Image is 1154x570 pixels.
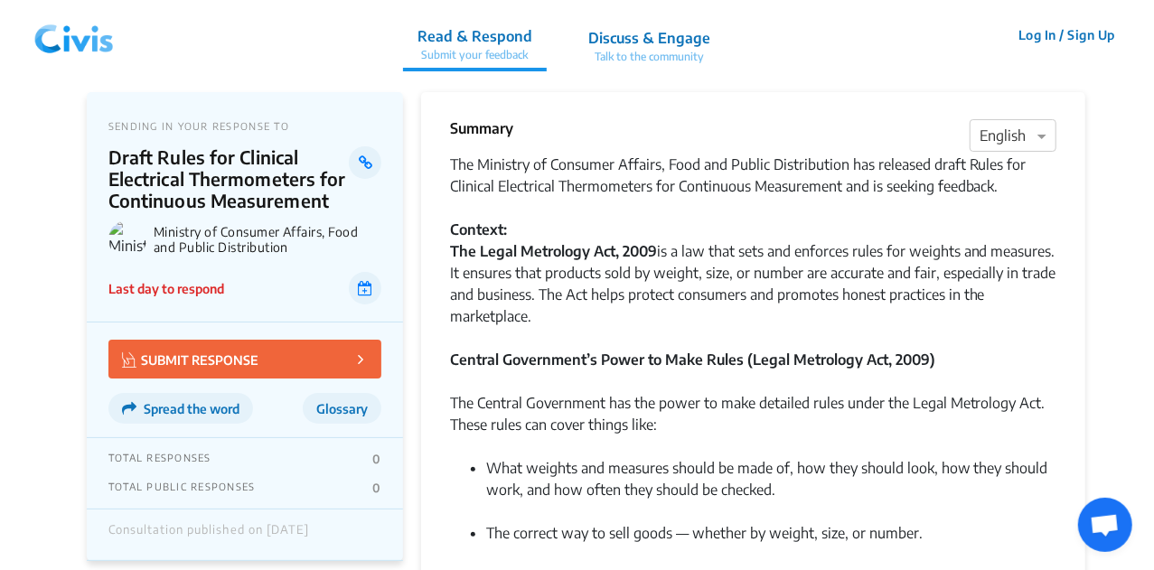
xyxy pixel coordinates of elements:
[316,401,368,416] span: Glossary
[27,8,121,62] img: navlogo.png
[450,117,513,139] p: Summary
[108,146,350,211] p: Draft Rules for Clinical Electrical Thermometers for Continuous Measurement
[372,452,380,466] p: 0
[108,120,381,132] p: SENDING IN YOUR RESPONSE TO
[450,197,1056,349] div: is a law that sets and enforces rules for weights and measures. It ensures that products sold by ...
[108,393,253,424] button: Spread the word
[144,401,239,416] span: Spread the word
[450,154,1056,197] div: The Ministry of Consumer Affairs, Food and Public Distribution has released draft Rules for Clini...
[122,352,136,368] img: Vector.jpg
[303,393,381,424] button: Glossary
[450,220,507,238] strong: Context:
[486,457,1056,522] li: What weights and measures should be made of, how they should look, how they should work, and how ...
[418,25,532,47] p: Read & Respond
[108,452,211,466] p: TOTAL RESPONSES
[108,220,146,258] img: Ministry of Consumer Affairs, Food and Public Distribution logo
[418,47,532,63] p: Submit your feedback
[588,49,710,65] p: Talk to the community
[1007,21,1127,49] button: Log In / Sign Up
[450,242,657,260] strong: The Legal Metrology Act, 2009
[108,279,224,298] p: Last day to respond
[108,481,256,495] p: TOTAL PUBLIC RESPONSES
[1078,498,1132,552] a: Open chat
[154,224,381,255] p: Ministry of Consumer Affairs, Food and Public Distribution
[108,523,309,547] div: Consultation published on [DATE]
[108,340,381,378] button: SUBMIT RESPONSE
[486,522,1056,565] li: The correct way to sell goods — whether by weight, size, or number.
[588,27,710,49] p: Discuss & Engage
[450,392,1056,457] div: The Central Government has the power to make detailed rules under the Legal Metrology Act. These ...
[450,350,935,369] strong: Central Government’s Power to Make Rules (Legal Metrology Act, 2009)
[372,481,380,495] p: 0
[122,349,258,369] p: SUBMIT RESPONSE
